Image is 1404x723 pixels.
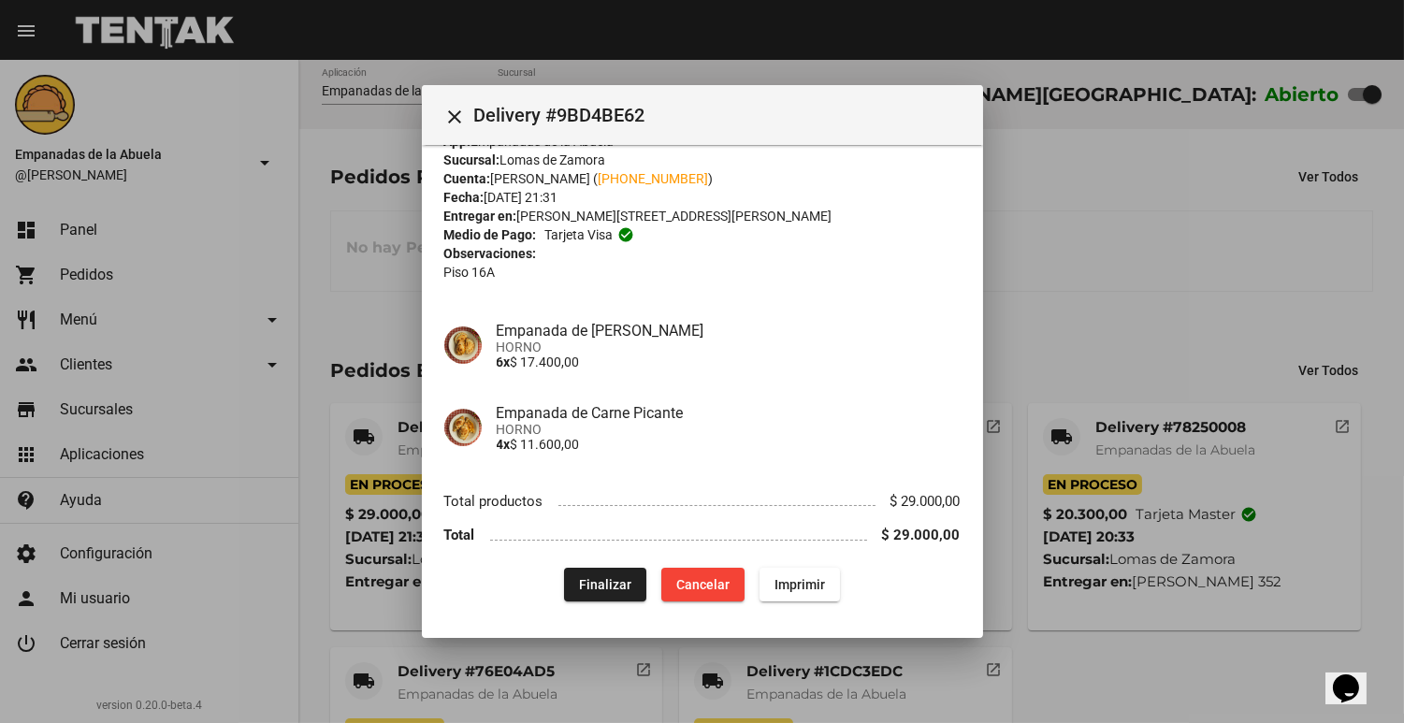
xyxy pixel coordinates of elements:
[444,151,961,169] div: Lomas de Zamora
[564,568,646,601] button: Finalizar
[661,568,745,601] button: Cancelar
[444,263,961,282] p: Piso 16A
[544,225,613,244] span: Tarjeta visa
[444,518,961,553] li: Total $ 29.000,00
[599,171,709,186] a: [PHONE_NUMBER]
[474,100,968,130] span: Delivery #9BD4BE62
[444,106,467,128] mat-icon: Cerrar
[437,96,474,134] button: Cerrar
[444,207,961,225] div: [PERSON_NAME][STREET_ADDRESS][PERSON_NAME]
[444,190,485,205] strong: Fecha:
[617,226,634,243] mat-icon: check_circle
[444,209,517,224] strong: Entregar en:
[497,354,511,369] b: 6x
[497,437,961,452] p: $ 11.600,00
[444,225,537,244] strong: Medio de Pago:
[1325,648,1385,704] iframe: chat widget
[444,188,961,207] div: [DATE] 21:31
[444,152,500,167] strong: Sucursal:
[444,484,961,518] li: Total productos $ 29.000,00
[497,340,961,354] span: HORNO
[444,169,961,188] div: [PERSON_NAME] ( )
[497,422,961,437] span: HORNO
[760,568,840,601] button: Imprimir
[444,171,491,186] strong: Cuenta:
[497,404,961,422] h4: Empanada de Carne Picante
[579,577,631,592] span: Finalizar
[444,409,482,446] img: 244b8d39-ba06-4741-92c7-e12f1b13dfde.jpg
[444,326,482,364] img: f753fea7-0f09-41b3-9a9e-ddb84fc3b359.jpg
[444,246,537,261] strong: Observaciones:
[774,577,825,592] span: Imprimir
[497,354,961,369] p: $ 17.400,00
[497,437,511,452] b: 4x
[676,577,730,592] span: Cancelar
[497,322,961,340] h4: Empanada de [PERSON_NAME]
